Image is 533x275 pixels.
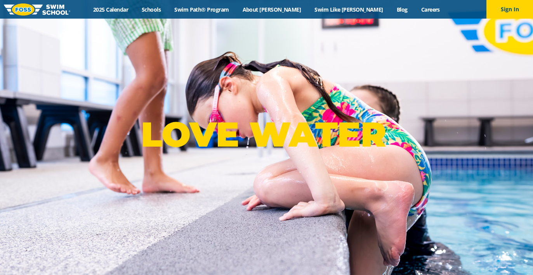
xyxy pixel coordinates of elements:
a: Blog [390,6,414,13]
sup: ® [386,121,392,131]
img: FOSS Swim School Logo [4,3,70,16]
p: LOVE WATER [141,114,392,155]
a: Careers [414,6,446,13]
a: Swim Path® Program [168,6,236,13]
a: About [PERSON_NAME] [236,6,308,13]
a: Swim Like [PERSON_NAME] [308,6,390,13]
a: 2025 Calendar [87,6,135,13]
a: Schools [135,6,168,13]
